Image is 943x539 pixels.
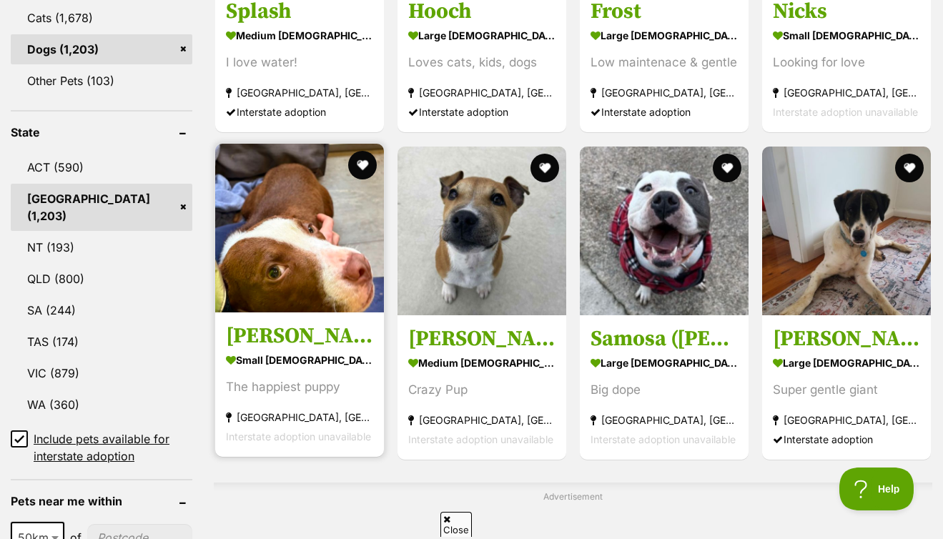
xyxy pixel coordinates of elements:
[713,154,741,182] button: favourite
[408,54,556,73] div: Loves cats, kids, dogs
[591,103,738,122] div: Interstate adoption
[11,126,192,139] header: State
[215,144,384,312] img: Sid Vicious - American Staffordshire Terrier Dog
[591,410,738,430] strong: [GEOGRAPHIC_DATA], [GEOGRAPHIC_DATA]
[408,325,556,352] h3: [PERSON_NAME]
[11,66,192,96] a: Other Pets (103)
[11,34,192,64] a: Dogs (1,203)
[591,54,738,73] div: Low maintenace & gentle
[11,295,192,325] a: SA (244)
[773,325,920,352] h3: [PERSON_NAME]
[773,84,920,103] strong: [GEOGRAPHIC_DATA], [GEOGRAPHIC_DATA]
[11,495,192,508] header: Pets near me within
[226,26,373,46] strong: medium [DEMOGRAPHIC_DATA] Dog
[11,264,192,294] a: QLD (800)
[226,407,373,427] strong: [GEOGRAPHIC_DATA], [GEOGRAPHIC_DATA]
[11,184,192,231] a: [GEOGRAPHIC_DATA] (1,203)
[773,26,920,46] strong: small [DEMOGRAPHIC_DATA] Dog
[591,26,738,46] strong: large [DEMOGRAPHIC_DATA] Dog
[215,312,384,457] a: [PERSON_NAME] small [DEMOGRAPHIC_DATA] Dog The happiest puppy [GEOGRAPHIC_DATA], [GEOGRAPHIC_DATA...
[226,84,373,103] strong: [GEOGRAPHIC_DATA], [GEOGRAPHIC_DATA]
[226,350,373,370] strong: small [DEMOGRAPHIC_DATA] Dog
[773,380,920,400] div: Super gentle giant
[11,3,192,33] a: Cats (1,678)
[408,433,553,445] span: Interstate adoption unavailable
[408,84,556,103] strong: [GEOGRAPHIC_DATA], [GEOGRAPHIC_DATA]
[591,380,738,400] div: Big dope
[591,325,738,352] h3: Samosa ([PERSON_NAME])
[226,54,373,73] div: I love water!
[226,103,373,122] div: Interstate adoption
[11,358,192,388] a: VIC (879)
[773,410,920,430] strong: [GEOGRAPHIC_DATA], [GEOGRAPHIC_DATA]
[34,430,192,465] span: Include pets available for interstate adoption
[580,147,749,315] img: Samosa (Sammy) - American Bulldog
[530,154,559,182] button: favourite
[580,315,749,460] a: Samosa ([PERSON_NAME]) large [DEMOGRAPHIC_DATA] Dog Big dope [GEOGRAPHIC_DATA], [GEOGRAPHIC_DATA]...
[408,352,556,373] strong: medium [DEMOGRAPHIC_DATA] Dog
[839,468,914,510] iframe: Help Scout Beacon - Open
[11,232,192,262] a: NT (193)
[591,84,738,103] strong: [GEOGRAPHIC_DATA], [GEOGRAPHIC_DATA]
[408,103,556,122] div: Interstate adoption
[762,147,931,315] img: Reyner - Anatolian Shepherd Dog x Bull Arab Dog
[591,352,738,373] strong: large [DEMOGRAPHIC_DATA] Dog
[408,26,556,46] strong: large [DEMOGRAPHIC_DATA] Dog
[895,154,924,182] button: favourite
[773,54,920,73] div: Looking for love
[591,433,736,445] span: Interstate adoption unavailable
[773,430,920,449] div: Interstate adoption
[408,410,556,430] strong: [GEOGRAPHIC_DATA], [GEOGRAPHIC_DATA]
[408,380,556,400] div: Crazy Pup
[226,377,373,397] div: The happiest puppy
[762,315,931,460] a: [PERSON_NAME] large [DEMOGRAPHIC_DATA] Dog Super gentle giant [GEOGRAPHIC_DATA], [GEOGRAPHIC_DATA...
[398,315,566,460] a: [PERSON_NAME] medium [DEMOGRAPHIC_DATA] Dog Crazy Pup [GEOGRAPHIC_DATA], [GEOGRAPHIC_DATA] Inters...
[11,327,192,357] a: TAS (174)
[11,390,192,420] a: WA (360)
[773,352,920,373] strong: large [DEMOGRAPHIC_DATA] Dog
[11,152,192,182] a: ACT (590)
[773,107,918,119] span: Interstate adoption unavailable
[398,147,566,315] img: Cecil - Staffordshire Bull Terrier Dog
[226,322,373,350] h3: [PERSON_NAME]
[348,151,377,179] button: favourite
[11,430,192,465] a: Include pets available for interstate adoption
[440,512,472,537] span: Close
[226,430,371,442] span: Interstate adoption unavailable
